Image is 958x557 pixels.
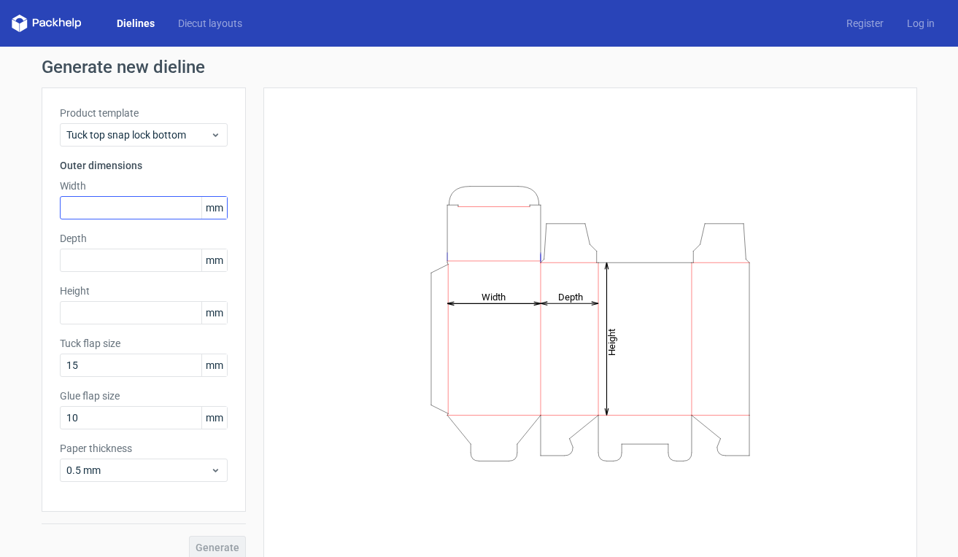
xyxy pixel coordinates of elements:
tspan: Width [481,291,505,302]
a: Register [835,16,895,31]
label: Paper thickness [60,441,228,456]
span: mm [201,407,227,429]
a: Dielines [105,16,166,31]
h1: Generate new dieline [42,58,917,76]
span: mm [201,197,227,219]
tspan: Height [606,328,617,355]
label: Depth [60,231,228,246]
span: Tuck top snap lock bottom [66,128,210,142]
a: Diecut layouts [166,16,254,31]
span: mm [201,354,227,376]
label: Width [60,179,228,193]
label: Product template [60,106,228,120]
label: Height [60,284,228,298]
h3: Outer dimensions [60,158,228,173]
label: Tuck flap size [60,336,228,351]
span: mm [201,302,227,324]
span: mm [201,249,227,271]
a: Log in [895,16,946,31]
label: Glue flap size [60,389,228,403]
tspan: Depth [558,291,583,302]
span: 0.5 mm [66,463,210,478]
